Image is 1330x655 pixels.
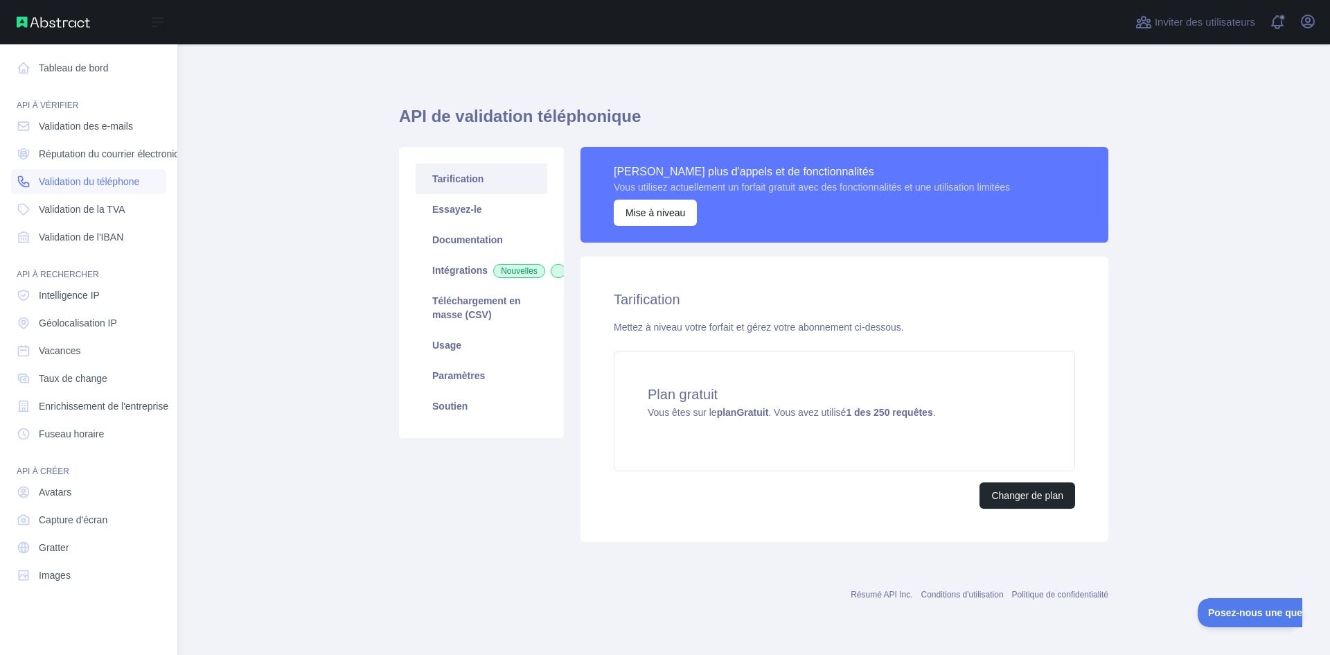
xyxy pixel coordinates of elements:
font: Intelligence IP [39,290,100,301]
font: API À VÉRIFIER [17,101,78,110]
a: Conditions d'utilisation [921,590,1004,600]
font: Images [39,570,71,581]
a: Géolocalisation IP [11,311,166,335]
font: Réputation du courrier électronique [39,148,190,159]
font: Géolocalisation IP [39,317,117,329]
font: Validation du téléphone [39,176,139,187]
font: Validation de l'IBAN [39,232,123,243]
a: IntégrationsNouvelles [416,255,547,286]
font: plan [717,407,737,418]
font: Vacances [39,345,80,356]
font: Tarification [432,173,484,184]
a: Gratter [11,535,166,560]
a: Paramètres [416,360,547,391]
a: Avatars [11,480,166,505]
font: Téléchargement en masse (CSV) [432,295,521,320]
a: Validation du téléphone [11,169,166,194]
button: Mise à niveau [614,200,697,226]
a: Politique de confidentialité [1012,590,1108,600]
a: Taux de change [11,366,166,391]
a: Réputation du courrier électronique [11,141,166,166]
a: Images [11,563,166,588]
a: Tableau de bord [11,55,166,80]
font: Posez-nous une question [10,9,128,20]
a: Usage [416,330,547,360]
font: Gratuit [736,407,768,418]
font: Essayez-le [432,204,482,215]
font: Inviter des utilisateurs [1155,16,1255,28]
a: Vacances [11,338,166,363]
font: Avatars [39,487,71,498]
font: Vous utilisez actuellement un forfait gratuit avec des fonctionnalités et une utilisation limitées [614,182,1010,193]
a: Soutien [416,391,547,421]
a: Validation de la TVA [11,197,166,222]
a: Documentation [416,225,547,255]
a: Validation des e-mails [11,114,166,139]
img: API abstraite [17,17,90,28]
font: Usage [432,340,461,351]
font: API de validation téléphonique [399,107,641,125]
a: Enrichissement de l'entreprise [11,394,166,419]
font: Paramètres [432,370,485,381]
font: Gratter [39,542,69,553]
font: Changer de plan [991,490,1063,501]
a: Résumé API Inc. [851,590,912,600]
font: Vous êtes sur le [648,407,717,418]
font: Taux de change [39,373,107,384]
iframe: Basculer le support client [1198,598,1302,627]
a: Tarification [416,164,547,194]
font: Documentation [432,234,503,245]
font: Mise à niveau [626,207,685,218]
font: Plan gratuit [648,387,718,402]
button: Changer de plan [979,482,1075,509]
font: . [933,407,936,418]
font: [PERSON_NAME] plus d'appels et de fonctionnalités [614,166,874,177]
a: Validation de l'IBAN [11,225,166,250]
font: 1 des 250 requêtes [846,407,932,418]
a: Intelligence IP [11,283,166,308]
font: Fuseau horaire [39,428,104,439]
font: Intégrations [432,265,488,276]
a: Téléchargement en masse (CSV) [416,286,547,330]
a: Capture d'écran [11,507,166,532]
font: Soutien [432,401,468,412]
font: API À RECHERCHER [17,270,99,279]
font: Mettez à niveau votre forfait et gérez votre abonnement ci-dessous. [614,322,904,333]
font: Vous avez utilisé [774,407,846,418]
font: Nouvelles [501,266,538,276]
a: Fuseau horaire [11,421,166,446]
font: . [768,407,771,418]
a: Essayez-le [416,194,547,225]
button: Inviter des utilisateurs [1133,11,1258,33]
font: Validation de la TVA [39,204,125,215]
font: Validation des e-mails [39,121,133,132]
font: API À CRÉER [17,466,69,476]
font: Tableau de bord [39,62,108,73]
font: Tarification [614,292,680,307]
font: Capture d'écran [39,514,107,525]
font: Enrichissement de l'entreprise [39,401,168,412]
